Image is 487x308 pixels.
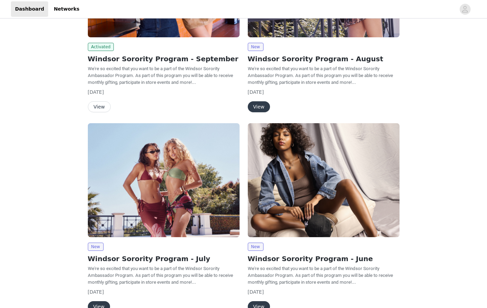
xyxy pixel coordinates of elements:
span: We're so excited that you want to be a part of the Windsor Sorority Ambassador Program. As part o... [248,66,393,85]
h2: Windsor Sorority Program - July [88,254,240,264]
span: We're so excited that you want to be a part of the Windsor Sorority Ambassador Program. As part o... [248,266,393,285]
a: View [248,104,270,110]
span: New [88,243,104,251]
span: New [248,43,263,51]
span: [DATE] [248,289,264,295]
span: [DATE] [88,289,104,295]
span: New [248,243,263,251]
img: Windsor [88,123,240,237]
button: View [248,101,270,112]
span: We're so excited that you want to be a part of the Windsor Sorority Ambassador Program. As part o... [88,66,233,85]
h2: Windsor Sorority Program - June [248,254,400,264]
span: [DATE] [88,89,104,95]
span: [DATE] [248,89,264,95]
span: We're so excited that you want to be a part of the Windsor Sorority Ambassador Program. As part o... [88,266,233,285]
a: View [88,104,111,110]
a: Networks [50,1,83,17]
button: View [88,101,111,112]
span: Activated [88,43,114,51]
h2: Windsor Sorority Program - August [248,54,400,64]
img: Windsor [248,123,400,237]
h2: Windsor Sorority Program - September [88,54,240,64]
a: Dashboard [11,1,48,17]
div: avatar [462,4,468,15]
